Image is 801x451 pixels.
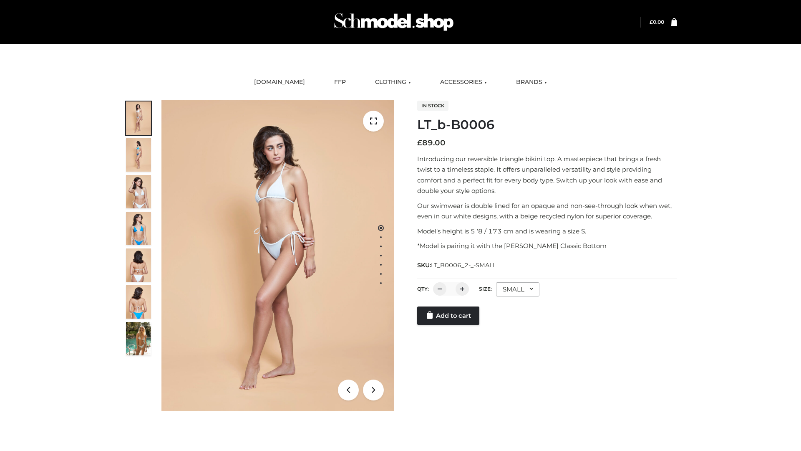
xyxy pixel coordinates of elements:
p: *Model is pairing it with the [PERSON_NAME] Classic Bottom [417,241,677,251]
a: [DOMAIN_NAME] [248,73,311,91]
img: ArielClassicBikiniTop_CloudNine_AzureSky_OW114ECO_1 [161,100,394,411]
a: FFP [328,73,352,91]
img: ArielClassicBikiniTop_CloudNine_AzureSky_OW114ECO_1-scaled.jpg [126,101,151,135]
a: ACCESSORIES [434,73,493,91]
img: ArielClassicBikiniTop_CloudNine_AzureSky_OW114ECO_7-scaled.jpg [126,248,151,282]
span: £ [650,19,653,25]
img: ArielClassicBikiniTop_CloudNine_AzureSky_OW114ECO_3-scaled.jpg [126,175,151,208]
a: Add to cart [417,307,479,325]
span: In stock [417,101,448,111]
bdi: 0.00 [650,19,664,25]
img: Schmodel Admin 964 [331,5,456,38]
img: ArielClassicBikiniTop_CloudNine_AzureSky_OW114ECO_4-scaled.jpg [126,212,151,245]
img: ArielClassicBikiniTop_CloudNine_AzureSky_OW114ECO_2-scaled.jpg [126,138,151,172]
span: LT_B0006_2-_-SMALL [431,261,496,269]
div: SMALL [496,282,539,296]
img: Arieltop_CloudNine_AzureSky2.jpg [126,322,151,355]
span: SKU: [417,260,497,270]
p: Introducing our reversible triangle bikini top. A masterpiece that brings a fresh twist to a time... [417,154,677,196]
img: ArielClassicBikiniTop_CloudNine_AzureSky_OW114ECO_8-scaled.jpg [126,285,151,319]
span: £ [417,138,422,147]
a: CLOTHING [369,73,417,91]
label: QTY: [417,286,429,292]
a: £0.00 [650,19,664,25]
p: Our swimwear is double lined for an opaque and non-see-through look when wet, even in our white d... [417,200,677,222]
label: Size: [479,286,492,292]
a: BRANDS [510,73,553,91]
p: Model’s height is 5 ‘8 / 173 cm and is wearing a size S. [417,226,677,237]
bdi: 89.00 [417,138,446,147]
h1: LT_b-B0006 [417,117,677,132]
